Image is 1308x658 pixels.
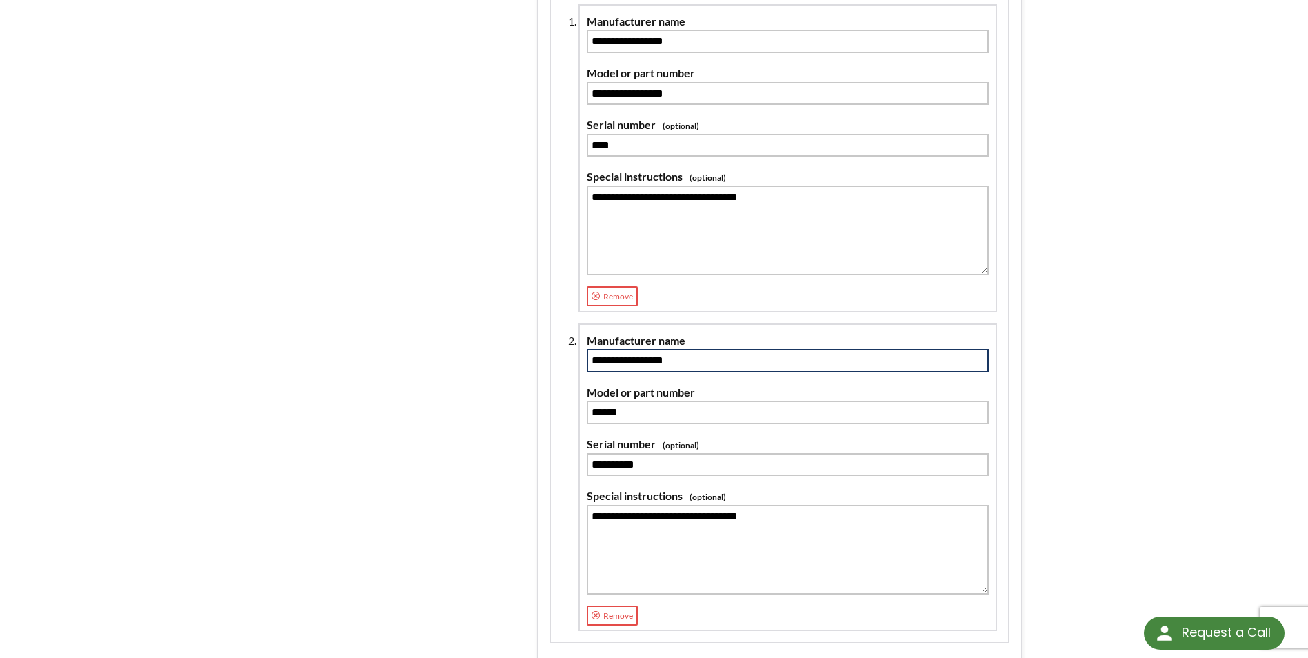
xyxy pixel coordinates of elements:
[587,12,989,30] label: Manufacturer name
[587,286,638,306] a: Remove
[587,383,989,401] label: Model or part number
[587,487,989,505] label: Special instructions
[1144,617,1285,650] div: Request a Call
[587,116,989,134] label: Serial number
[1182,617,1271,648] div: Request a Call
[1154,622,1176,644] img: round button
[587,606,638,626] a: Remove
[587,64,989,82] label: Model or part number
[587,435,989,453] label: Serial number
[587,332,989,350] label: Manufacturer name
[587,168,989,186] label: Special instructions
